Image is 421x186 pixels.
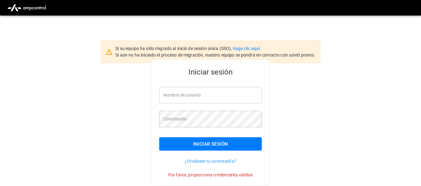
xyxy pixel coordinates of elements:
[159,137,262,151] button: Iniciar sesión
[188,68,233,76] font: Iniciar sesión
[115,46,232,51] font: Si su equipo ha sido migrado al inicio de sesión única (SSO),
[168,172,253,177] font: Por favor, proporciona credenciales válidas
[185,159,236,164] font: ¿Olvidaste tu contraseña?
[193,141,228,147] font: Iniciar sesión
[5,2,49,14] img: logotipo de ampcontrol.io
[115,52,315,57] font: Si aún no ha iniciado el proceso de migración, nuestro equipo se pondrá en contacto con usted pro...
[233,46,261,51] a: haga clic aquí.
